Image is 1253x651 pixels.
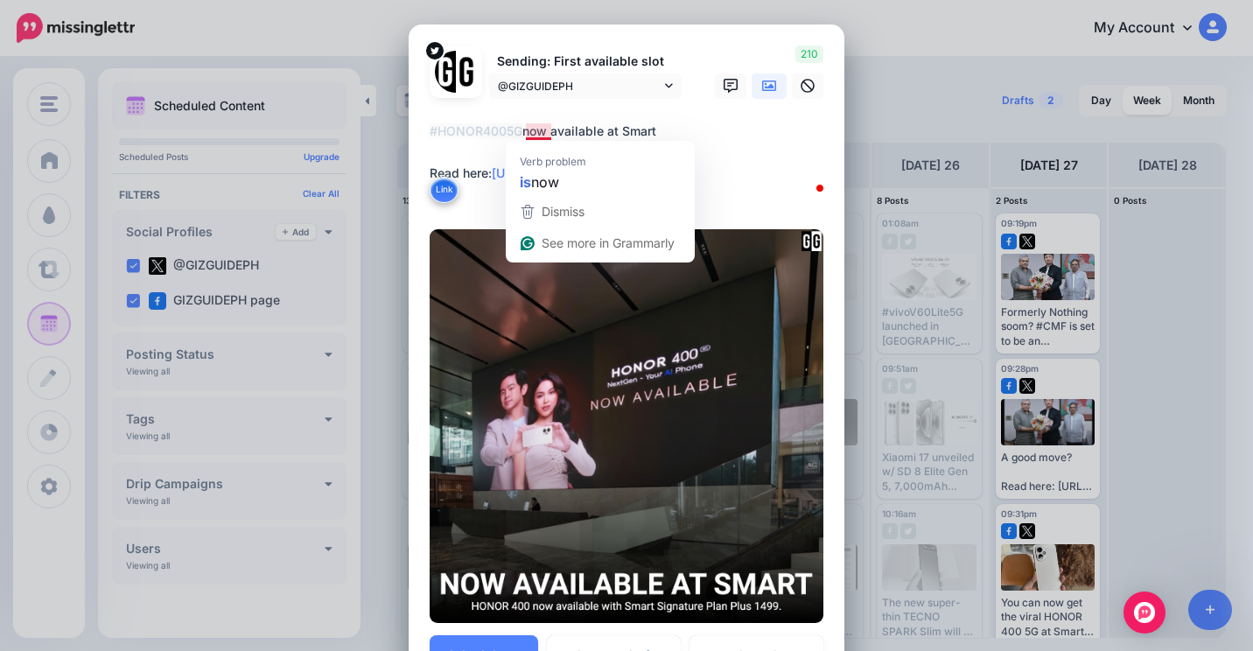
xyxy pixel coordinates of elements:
div: now available at Smart Read here: [430,121,832,184]
span: @GIZGUIDEPH [498,77,661,95]
textarea: To enrich screen reader interactions, please activate Accessibility in Grammarly extension settings [430,121,832,205]
img: JT5sWCfR-79925.png [435,51,477,93]
p: Sending: First available slot [489,52,682,72]
div: Open Intercom Messenger [1123,591,1165,633]
button: Link [430,177,458,203]
a: @GIZGUIDEPH [489,73,682,99]
img: TDB0R5KWOK03JRW8R2VCEACFE257LDZG.png [430,229,823,623]
mark: #HONOR4005G [430,123,522,138]
span: 210 [795,45,823,63]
